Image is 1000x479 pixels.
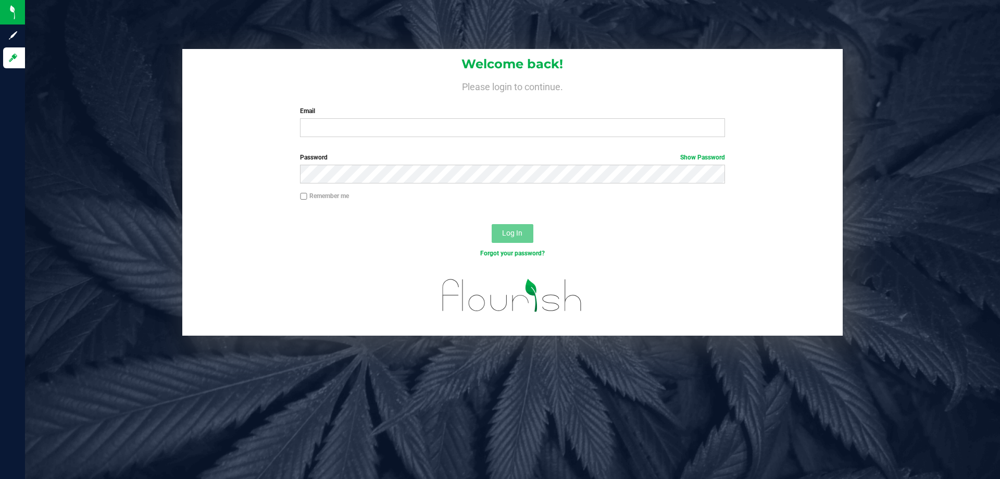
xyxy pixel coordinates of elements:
[300,191,349,201] label: Remember me
[300,193,307,200] input: Remember me
[182,57,843,71] h1: Welcome back!
[480,250,545,257] a: Forgot your password?
[300,106,724,116] label: Email
[492,224,533,243] button: Log In
[8,53,18,63] inline-svg: Log in
[182,79,843,92] h4: Please login to continue.
[430,269,595,322] img: flourish_logo.svg
[680,154,725,161] a: Show Password
[300,154,328,161] span: Password
[502,229,522,237] span: Log In
[8,30,18,41] inline-svg: Sign up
